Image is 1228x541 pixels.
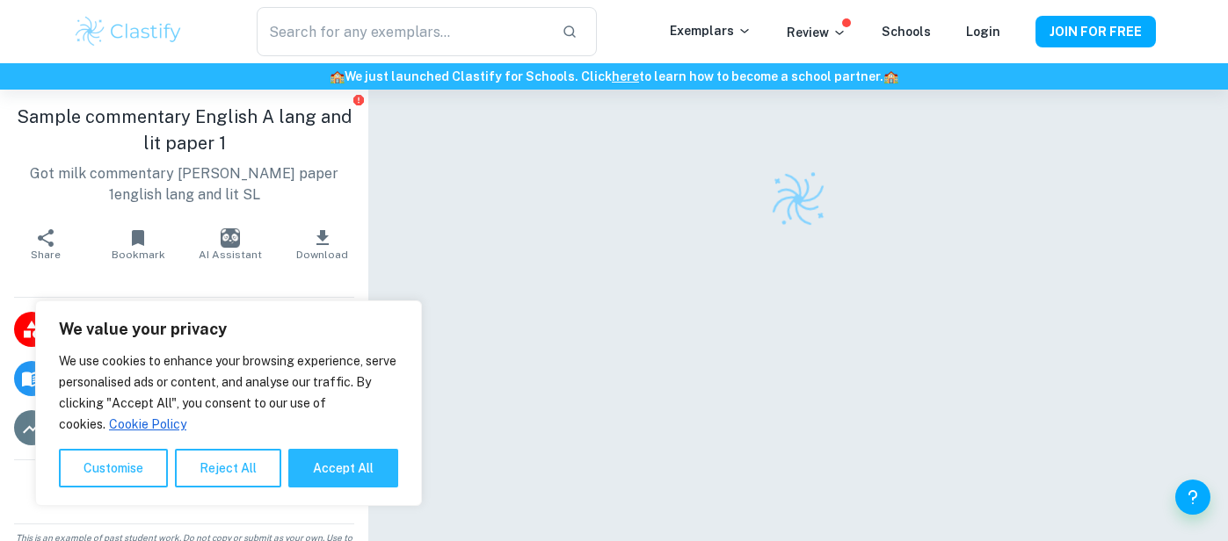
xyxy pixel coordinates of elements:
a: Cookie Policy [108,416,187,432]
a: Login [966,25,1000,39]
span: 🏫 [883,69,898,83]
p: Got milk commentary [PERSON_NAME] paper 1english lang and lit SL [14,163,354,206]
button: Accept All [288,449,398,487]
h1: Sample commentary English A lang and lit paper 1 [14,104,354,156]
a: Schools [882,25,931,39]
button: Download [276,220,368,269]
p: Review [787,23,847,42]
button: Reject All [175,449,281,487]
span: AI Assistant [199,249,262,261]
span: 🏫 [330,69,345,83]
span: Download [296,249,348,261]
span: Bookmark [112,249,165,261]
img: AI Assistant [221,228,240,248]
button: Customise [59,449,168,487]
button: AI Assistant [185,220,277,269]
p: We use cookies to enhance your browsing experience, serve personalised ads or content, and analys... [59,350,398,435]
button: Report issue [352,93,365,106]
h6: We just launched Clastify for Schools. Click to learn how to become a school partner. [4,67,1224,86]
img: Clastify logo [762,163,834,235]
button: Bookmark [92,220,185,269]
p: We value your privacy [59,319,398,340]
div: We value your privacy [35,300,422,506]
p: Exemplars [670,21,752,40]
img: Clastify logo [73,14,185,49]
a: here [612,69,639,83]
button: Help and Feedback [1175,480,1210,515]
button: JOIN FOR FREE [1035,16,1156,47]
span: Share [31,249,61,261]
input: Search for any exemplars... [257,7,547,56]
